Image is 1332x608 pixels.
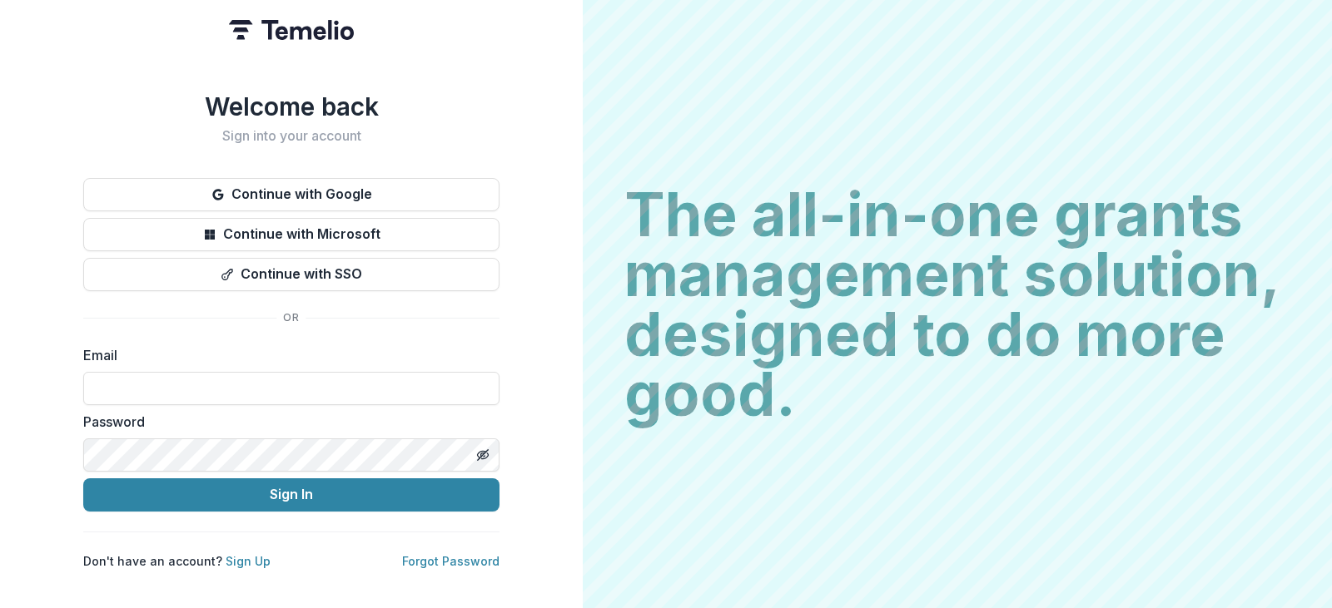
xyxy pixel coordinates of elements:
[83,258,499,291] button: Continue with SSO
[83,412,490,432] label: Password
[83,478,499,512] button: Sign In
[83,128,499,144] h2: Sign into your account
[402,554,499,568] a: Forgot Password
[83,345,490,365] label: Email
[83,552,271,570] p: Don't have an account?
[470,442,496,468] button: Toggle password visibility
[83,178,499,211] button: Continue with Google
[83,91,499,121] h1: Welcome back
[83,218,499,251] button: Continue with Microsoft
[226,554,271,568] a: Sign Up
[229,20,354,40] img: Temelio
